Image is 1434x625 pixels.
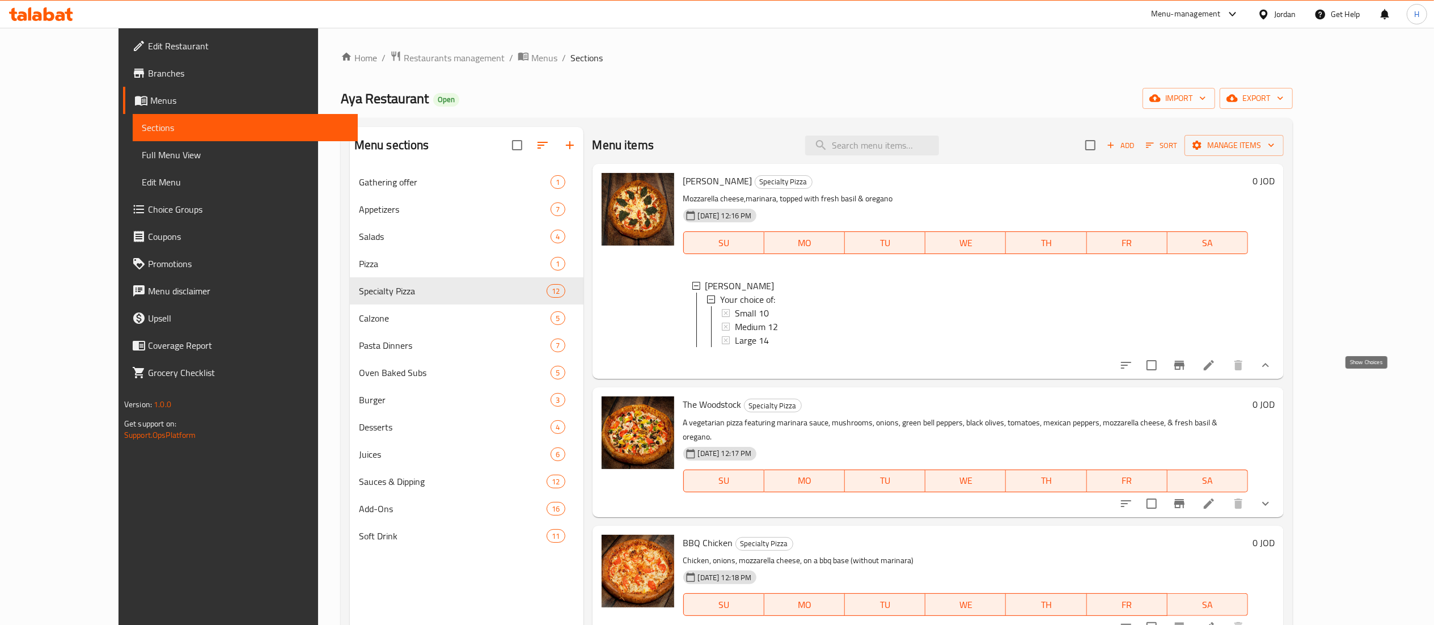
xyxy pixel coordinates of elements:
div: items [551,230,565,243]
button: SA [1167,593,1248,616]
svg: Show Choices [1259,497,1272,510]
div: Juices6 [350,441,583,468]
div: Add-Ons16 [350,495,583,522]
span: Coupons [148,230,349,243]
a: Menu disclaimer [123,277,358,305]
span: 12 [547,286,564,297]
button: SU [683,470,764,492]
button: delete [1225,490,1252,517]
span: Full Menu View [142,148,349,162]
span: Promotions [148,257,349,271]
span: Select to update [1140,492,1164,516]
span: TU [849,235,921,251]
div: Specialty Pizza [755,175,813,189]
span: Edit Menu [142,175,349,189]
span: Select to update [1140,353,1164,377]
div: items [551,366,565,379]
button: Add [1102,137,1139,154]
span: MO [769,235,840,251]
h6: 0 JOD [1253,535,1275,551]
a: Coupons [123,223,358,250]
span: Select section [1078,133,1102,157]
span: Desserts [359,420,551,434]
span: SU [688,235,760,251]
span: Menus [150,94,349,107]
button: Branch-specific-item [1166,352,1193,379]
span: Burger [359,393,551,407]
span: Juices [359,447,551,461]
div: items [547,529,565,543]
a: Edit menu item [1202,497,1216,510]
span: Pizza [359,257,551,271]
li: / [562,51,566,65]
span: FR [1092,235,1163,251]
span: Soft Drink [359,529,547,543]
nav: Menu sections [350,164,583,554]
button: import [1143,88,1215,109]
span: Small 10 [735,306,769,320]
a: Upsell [123,305,358,332]
img: The Woodstock [602,396,674,469]
span: Add [1105,139,1136,152]
button: Branch-specific-item [1166,490,1193,517]
div: Specialty Pizza [359,284,547,298]
span: Specialty Pizza [745,399,801,412]
a: Support.OpsPlatform [124,428,196,442]
a: Promotions [123,250,358,277]
span: 16 [547,504,564,514]
span: Open [433,95,459,104]
p: A vegetarian pizza featuring marinara sauce, mushrooms, onions, green bell peppers, black olives,... [683,416,1249,444]
div: Sauces & Dipping12 [350,468,583,495]
span: 7 [551,340,564,351]
button: WE [925,470,1006,492]
button: MO [764,231,845,254]
li: / [382,51,386,65]
div: Pasta Dinners7 [350,332,583,359]
button: delete [1225,352,1252,379]
span: MO [769,472,840,489]
div: items [547,475,565,488]
span: SA [1172,597,1243,613]
button: SA [1167,231,1248,254]
span: Sauces & Dipping [359,475,547,488]
input: search [805,136,939,155]
a: Edit Restaurant [123,32,358,60]
span: Sort [1146,139,1177,152]
span: Appetizers [359,202,551,216]
a: Choice Groups [123,196,358,223]
span: H [1414,8,1419,20]
span: Get support on: [124,416,176,431]
span: Coverage Report [148,339,349,352]
button: sort-choices [1112,352,1140,379]
span: TH [1010,472,1082,489]
span: [PERSON_NAME] [705,279,775,293]
span: Add-Ons [359,502,547,516]
div: Open [433,93,459,107]
p: Chicken, onions, mozzarella cheese, on a bbq base (without marinara) [683,554,1249,568]
span: WE [930,597,1001,613]
div: Oven Baked Subs5 [350,359,583,386]
h2: Menu items [593,137,654,154]
div: Specialty Pizza12 [350,277,583,305]
span: WE [930,472,1001,489]
span: MO [769,597,840,613]
span: Specialty Pizza [755,175,812,188]
button: TU [845,593,925,616]
span: TU [849,472,921,489]
a: Edit menu item [1202,358,1216,372]
button: TH [1006,231,1086,254]
button: Add section [556,132,583,159]
button: TU [845,470,925,492]
span: Specialty Pizza [736,537,793,550]
span: Pasta Dinners [359,339,551,352]
span: The Woodstock [683,396,742,413]
span: Add item [1102,137,1139,154]
span: 1 [551,259,564,269]
button: TH [1006,470,1086,492]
